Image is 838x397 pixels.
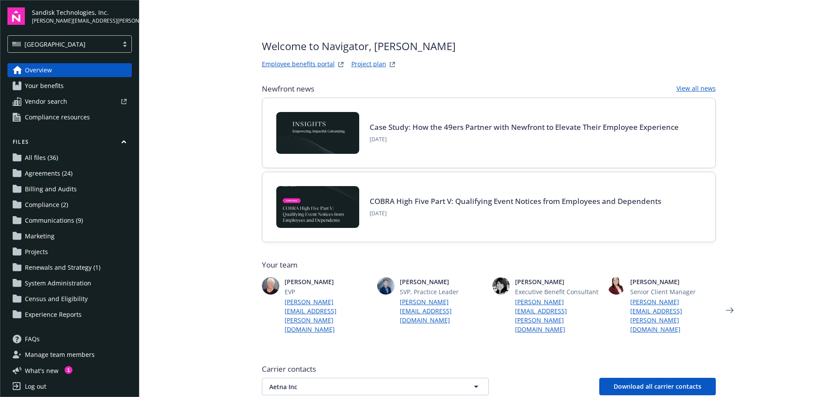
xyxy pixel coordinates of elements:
span: Billing and Audits [25,182,77,196]
span: [PERSON_NAME] [285,277,370,286]
a: [PERSON_NAME][EMAIL_ADDRESS][DOMAIN_NAME] [400,297,485,325]
span: [PERSON_NAME] [400,277,485,286]
a: System Administration [7,276,132,290]
a: striveWebsite [336,59,346,70]
span: Communications (9) [25,214,83,227]
div: Log out [25,380,46,394]
a: Billing and Audits [7,182,132,196]
span: [DATE] [370,210,661,217]
a: Project plan [351,59,386,70]
span: Vendor search [25,95,67,109]
img: photo [608,277,625,295]
span: Census and Eligibility [25,292,88,306]
a: Employee benefits portal [262,59,335,70]
span: Welcome to Navigator , [PERSON_NAME] [262,38,456,54]
span: Marketing [25,229,55,243]
span: All files (36) [25,151,58,165]
span: Overview [25,63,52,77]
span: Renewals and Strategy (1) [25,261,100,275]
span: [PERSON_NAME][EMAIL_ADDRESS][PERSON_NAME][DOMAIN_NAME] [32,17,132,25]
a: View all news [677,84,716,94]
button: Sandisk Technologies, Inc.[PERSON_NAME][EMAIL_ADDRESS][PERSON_NAME][DOMAIN_NAME] [32,7,132,25]
span: Projects [25,245,48,259]
img: photo [377,277,395,295]
div: 1 [65,366,72,374]
a: Vendor search [7,95,132,109]
span: SVP, Practice Leader [400,287,485,296]
a: Agreements (24) [7,166,132,180]
span: Experience Reports [25,308,82,322]
span: FAQs [25,332,40,346]
a: All files (36) [7,151,132,165]
button: Files [7,138,132,149]
a: Projects [7,245,132,259]
img: BLOG-Card Image - Compliance - COBRA High Five Pt 5 - 09-11-25.jpg [276,186,359,228]
a: Experience Reports [7,308,132,322]
a: [PERSON_NAME][EMAIL_ADDRESS][PERSON_NAME][DOMAIN_NAME] [515,297,601,334]
a: Manage team members [7,348,132,362]
a: Communications (9) [7,214,132,227]
span: Senior Client Manager [630,287,716,296]
span: Compliance (2) [25,198,68,212]
span: [GEOGRAPHIC_DATA] [24,40,86,49]
span: Your benefits [25,79,64,93]
button: Aetna Inc [262,378,489,395]
span: [PERSON_NAME] [515,277,601,286]
span: Your team [262,260,716,270]
button: Download all carrier contacts [599,378,716,395]
span: [DATE] [370,136,679,143]
span: Download all carrier contacts [614,382,701,390]
span: Sandisk Technologies, Inc. [32,8,132,17]
a: Marketing [7,229,132,243]
img: photo [492,277,510,295]
span: EVP [285,287,370,296]
a: Census and Eligibility [7,292,132,306]
span: Newfront news [262,84,314,94]
a: FAQs [7,332,132,346]
a: Compliance (2) [7,198,132,212]
span: Agreements (24) [25,166,72,180]
button: What's new1 [7,366,72,375]
a: Your benefits [7,79,132,93]
img: Card Image - INSIGHTS copy.png [276,112,359,154]
span: What ' s new [25,366,58,375]
a: projectPlanWebsite [387,59,398,70]
span: Aetna Inc [269,382,451,391]
span: [PERSON_NAME] [630,277,716,286]
a: [PERSON_NAME][EMAIL_ADDRESS][PERSON_NAME][DOMAIN_NAME] [630,297,716,334]
a: Compliance resources [7,110,132,124]
a: [PERSON_NAME][EMAIL_ADDRESS][PERSON_NAME][DOMAIN_NAME] [285,297,370,334]
span: Executive Benefit Consultant [515,287,601,296]
span: System Administration [25,276,91,290]
a: Overview [7,63,132,77]
span: Manage team members [25,348,95,362]
a: COBRA High Five Part V: Qualifying Event Notices from Employees and Dependents [370,196,661,206]
a: Renewals and Strategy (1) [7,261,132,275]
img: navigator-logo.svg [7,7,25,25]
span: Compliance resources [25,110,90,124]
a: Case Study: How the 49ers Partner with Newfront to Elevate Their Employee Experience [370,122,679,132]
span: [GEOGRAPHIC_DATA] [12,40,114,49]
img: photo [262,277,279,295]
a: Next [723,303,737,317]
span: Carrier contacts [262,364,716,374]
